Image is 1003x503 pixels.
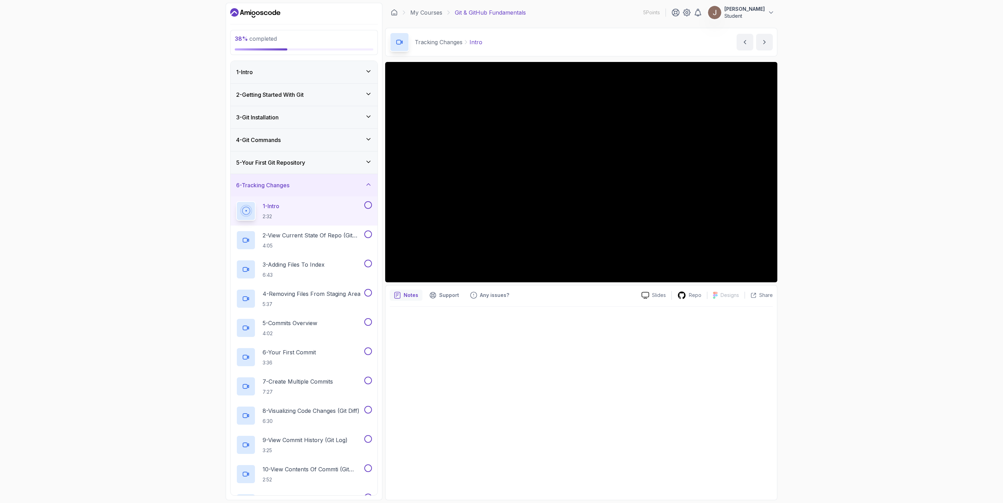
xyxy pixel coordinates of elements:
p: 4:02 [263,330,317,337]
p: 9 - View Commit History (Git Log) [263,436,348,444]
p: 4 - Removing Files From Staging Area [263,290,360,298]
button: 5-Commits Overview4:02 [236,318,372,338]
a: Dashboard [391,9,398,16]
p: Git & GitHub Fundamentals [455,8,526,17]
p: 2 - View Current State Of Repo (Git Status) [263,231,363,239]
p: 1 - Intro [263,202,279,210]
h3: 2 - Getting Started With Git [236,91,304,99]
p: 5 - Commits Overview [263,319,317,327]
p: 10 - View Contents Of Commti (Git Show) [263,465,363,473]
a: Slides [636,292,671,299]
p: 7 - Create Multiple Commits [263,377,333,386]
h3: 4 - Git Commands [236,136,281,144]
a: My Courses [410,8,442,17]
p: 5 Points [643,9,660,16]
p: Repo [689,292,701,299]
button: 6-Tracking Changes [231,174,378,196]
p: 6 - Your First Commit [263,348,316,356]
button: 4-Removing Files From Staging Area5:37 [236,289,372,308]
p: 4:05 [263,242,363,249]
button: 7-Create Multiple Commits7:27 [236,377,372,396]
p: Designs [721,292,739,299]
p: [PERSON_NAME] [724,6,765,13]
button: previous content [737,34,753,50]
button: 8-Visualizing Code Changes (Git Diff)6:30 [236,406,372,425]
p: 3:36 [263,359,316,366]
img: user profile image [708,6,721,19]
button: 5-Your First Git Repository [231,151,378,174]
h3: 1 - Intro [236,68,253,76]
p: 2:32 [263,213,279,220]
button: 2-Getting Started With Git [231,84,378,106]
p: Share [759,292,773,299]
p: Slides [652,292,666,299]
button: 1-Intro [231,61,378,83]
p: 2:52 [263,476,363,483]
button: next content [756,34,773,50]
button: 1-Intro2:32 [236,201,372,221]
p: 3:25 [263,447,348,454]
p: Student [724,13,765,19]
button: user profile image[PERSON_NAME]Student [708,6,775,19]
button: 3-Git Installation [231,106,378,128]
h3: 6 - Tracking Changes [236,181,289,189]
button: 9-View Commit History (Git Log)3:25 [236,435,372,455]
button: 6-Your First Commit3:36 [236,347,372,367]
p: 6:43 [263,272,325,278]
button: Support button [425,290,463,301]
p: 5:37 [263,301,360,308]
a: Dashboard [230,7,280,18]
button: 4-Git Commands [231,129,378,151]
iframe: 1 - Intro [385,62,777,282]
p: 11 - Head [263,494,284,503]
button: Feedback button [466,290,513,301]
p: 3 - Adding Files To Index [263,260,325,269]
h3: 3 - Git Installation [236,113,279,121]
p: Support [439,292,459,299]
button: Share [745,292,773,299]
p: Any issues? [480,292,509,299]
p: Intro [469,38,482,46]
p: Notes [404,292,418,299]
h3: 5 - Your First Git Repository [236,158,305,167]
button: 3-Adding Files To Index6:43 [236,260,372,279]
p: 8 - Visualizing Code Changes (Git Diff) [263,407,359,415]
a: Repo [672,291,707,300]
p: 6:30 [263,418,359,425]
p: Tracking Changes [415,38,462,46]
button: 10-View Contents Of Commti (Git Show)2:52 [236,464,372,484]
p: 7:27 [263,388,333,395]
span: completed [235,35,277,42]
button: notes button [390,290,422,301]
button: 2-View Current State Of Repo (Git Status)4:05 [236,230,372,250]
span: 38 % [235,35,248,42]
